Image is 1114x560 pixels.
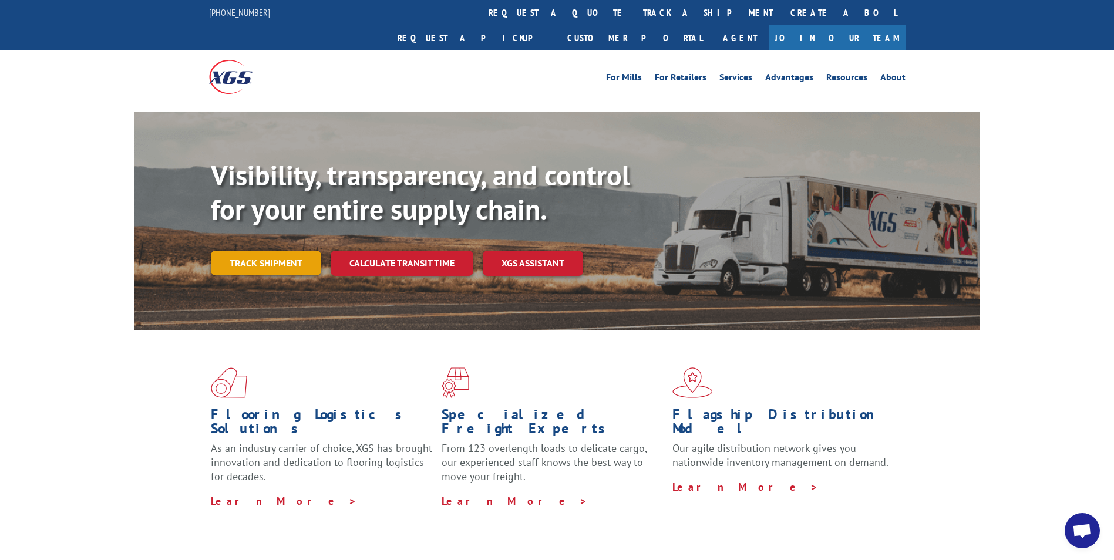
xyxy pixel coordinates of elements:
a: Request a pickup [389,25,558,50]
a: Resources [826,73,867,86]
span: As an industry carrier of choice, XGS has brought innovation and dedication to flooring logistics... [211,441,432,483]
a: Learn More > [211,494,357,508]
h1: Flooring Logistics Solutions [211,407,433,441]
h1: Specialized Freight Experts [442,407,664,441]
h1: Flagship Distribution Model [672,407,894,441]
a: Customer Portal [558,25,711,50]
a: [PHONE_NUMBER] [209,6,270,18]
a: Calculate transit time [331,251,473,276]
a: Learn More > [442,494,588,508]
a: Join Our Team [769,25,906,50]
a: About [880,73,906,86]
img: xgs-icon-total-supply-chain-intelligence-red [211,367,247,398]
a: Services [719,73,752,86]
a: XGS ASSISTANT [483,251,583,276]
a: Track shipment [211,251,321,275]
a: Open chat [1065,513,1100,548]
a: For Retailers [655,73,706,86]
a: Learn More > [672,480,819,494]
p: From 123 overlength loads to delicate cargo, our experienced staff knows the best way to move you... [442,441,664,494]
img: xgs-icon-flagship-distribution-model-red [672,367,713,398]
a: Advantages [765,73,813,86]
a: Agent [711,25,769,50]
img: xgs-icon-focused-on-flooring-red [442,367,469,398]
b: Visibility, transparency, and control for your entire supply chain. [211,157,630,227]
span: Our agile distribution network gives you nationwide inventory management on demand. [672,441,888,469]
a: For Mills [606,73,642,86]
